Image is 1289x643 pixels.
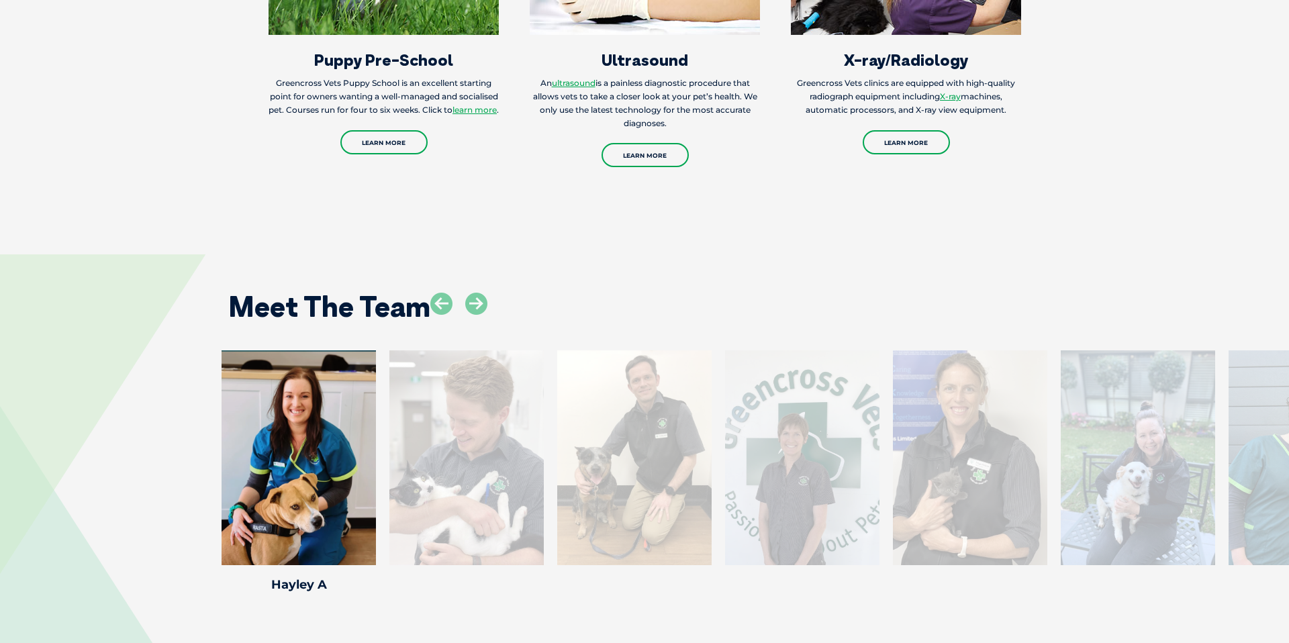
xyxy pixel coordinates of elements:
a: Learn More [340,130,428,154]
a: Learn More [602,143,689,167]
h3: Ultrasound [530,52,760,68]
a: learn more [452,105,497,115]
h4: Hayley A [222,579,376,591]
a: X-ray [940,91,961,101]
p: Greencross Vets Puppy School is an excellent starting point for owners wanting a well-managed and... [269,77,499,117]
h3: Puppy Pre-School [269,52,499,68]
p: Greencross Vets clinics are equipped with high-quality radiograph equipment including machines, a... [791,77,1021,117]
a: Learn More [863,130,950,154]
h3: X-ray/Radiology [791,52,1021,68]
a: ultrasound [552,78,595,88]
h2: Meet The Team [228,293,430,321]
p: An is a painless diagnostic procedure that allows vets to take a closer look at your pet’s health... [530,77,760,130]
